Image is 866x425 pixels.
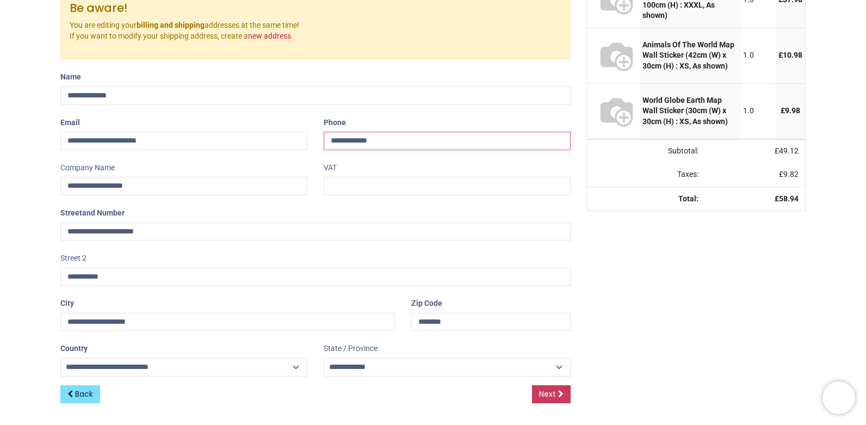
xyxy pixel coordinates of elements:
[678,194,698,203] strong: Total:
[539,389,556,399] span: Next
[587,163,705,187] td: Taxes:
[324,159,337,177] label: VAT
[743,50,773,61] div: 1.0
[60,159,115,177] label: Company Name
[60,68,81,87] label: Name
[532,385,571,404] a: Next
[75,389,93,399] span: Back
[60,114,80,132] label: Email
[248,32,291,40] a: new address
[596,35,638,77] img: S73162 - [WS-45484-XS-F-DIGITAL] Animals Of The World Map Wall Sticker (42cm (W) x 30cm (H) : XS,...
[783,170,799,178] span: 9.82
[82,208,125,217] span: and Number
[743,106,773,116] div: 1.0
[775,146,799,155] span: £
[137,21,205,29] b: billing and shipping
[775,194,799,203] strong: £
[60,204,125,223] label: Street
[411,294,442,313] label: Zip Code
[70,20,561,41] p: You are editing your addresses at the same time! If you want to modify your shipping address, cre...
[587,139,705,163] td: Subtotal:
[781,106,800,115] span: £
[642,40,734,70] strong: Animals Of The World Map Wall Sticker (42cm (W) x 30cm (H) : XS, As shown)
[60,340,88,358] label: Country
[596,90,638,132] img: S73162 - [WS-45672-XS-F-DIGITAL] World Globe Earth Map Wall Sticker (30cm (W) x 30cm (H) : XS, As...
[60,294,74,313] label: City
[324,340,378,358] label: State / Province
[60,249,86,268] label: Street 2
[779,194,799,203] span: 58.94
[779,170,799,178] span: £
[779,146,799,155] span: 49.12
[60,385,100,404] a: Back
[785,106,800,115] span: 9.98
[783,51,802,59] span: 10.98
[324,114,346,132] label: Phone
[642,96,728,126] strong: World Globe Earth Map Wall Sticker (30cm (W) x 30cm (H) : XS, As shown)
[822,381,855,414] iframe: Brevo live chat
[778,51,802,59] span: £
